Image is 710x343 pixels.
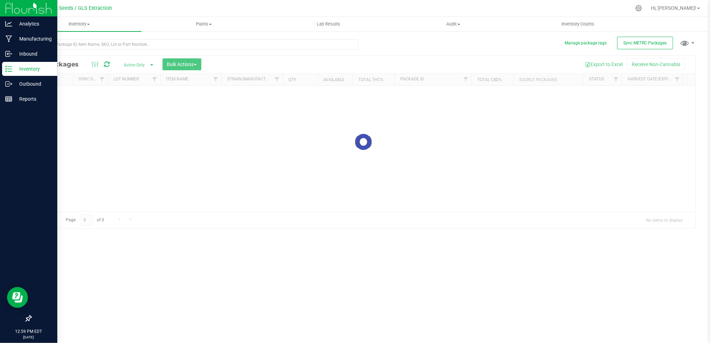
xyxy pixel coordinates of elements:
[12,35,54,43] p: Manufacturing
[142,21,266,27] span: Plants
[3,328,54,335] p: 12:59 PM EDT
[12,95,54,103] p: Reports
[31,5,112,11] span: Great Lakes Seeds / GLS Extraction
[392,21,516,27] span: Audit
[12,80,54,88] p: Outbound
[5,20,12,27] inline-svg: Analytics
[5,65,12,72] inline-svg: Inventory
[12,50,54,58] p: Inbound
[266,17,391,31] a: Lab Results
[3,335,54,340] p: [DATE]
[565,40,607,46] button: Manage package tags
[12,20,54,28] p: Analytics
[5,50,12,57] inline-svg: Inbound
[552,21,604,27] span: Inventory Counts
[308,21,350,27] span: Lab Results
[31,39,358,50] input: Search Package ID, Item Name, SKU, Lot or Part Number...
[17,21,142,27] span: Inventory
[516,17,641,31] a: Inventory Counts
[634,5,643,12] div: Manage settings
[5,80,12,87] inline-svg: Outbound
[17,17,142,31] a: Inventory
[5,35,12,42] inline-svg: Manufacturing
[12,65,54,73] p: Inventory
[142,17,266,31] a: Plants
[7,287,28,308] iframe: Resource center
[391,17,516,31] a: Audit
[651,5,697,11] span: Hi, [PERSON_NAME]!
[624,41,667,45] span: Sync METRC Packages
[5,95,12,102] inline-svg: Reports
[617,37,673,49] button: Sync METRC Packages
